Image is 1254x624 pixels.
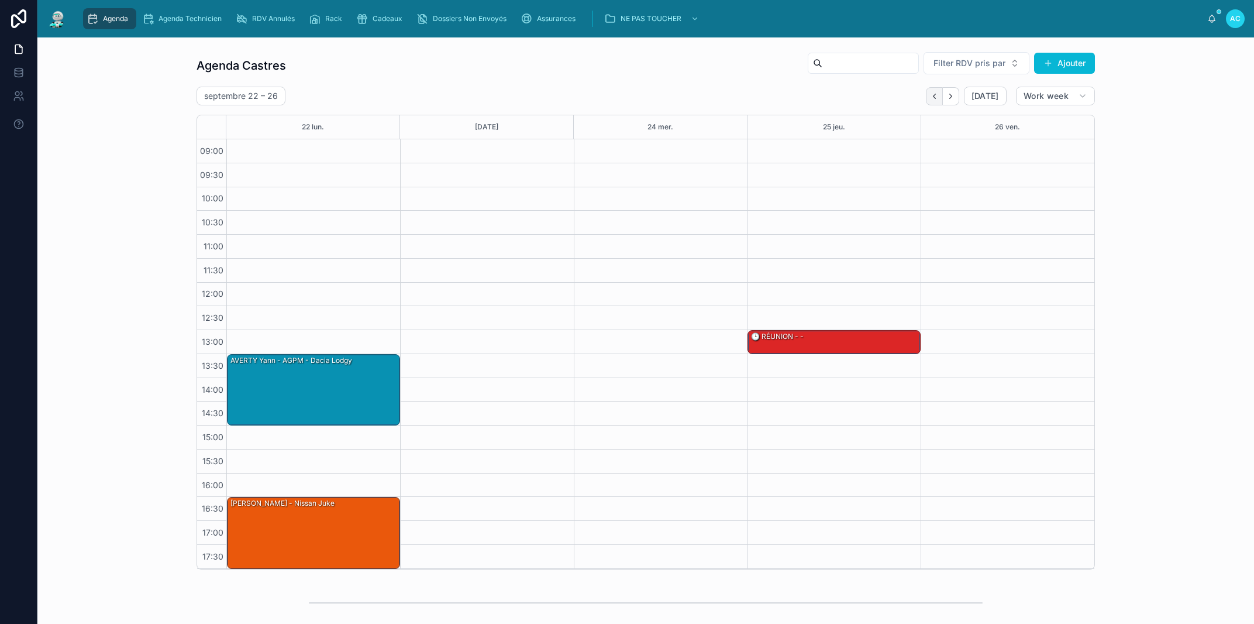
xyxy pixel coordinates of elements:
[199,361,226,371] span: 13:30
[1034,53,1095,74] button: Ajouter
[943,87,959,105] button: Next
[199,480,226,490] span: 16:00
[199,193,226,203] span: 10:00
[199,432,226,442] span: 15:00
[199,527,226,537] span: 17:00
[601,8,705,29] a: NE PAS TOUCHER
[748,331,920,354] div: 🕒 RÉUNION - -
[229,498,336,509] div: [PERSON_NAME] - Nissan juke
[1024,91,1069,101] span: Work week
[926,87,943,105] button: Back
[199,408,226,418] span: 14:30
[537,14,576,23] span: Assurances
[305,8,350,29] a: Rack
[201,265,226,275] span: 11:30
[139,8,230,29] a: Agenda Technicien
[228,355,399,425] div: AVERTY Yann - AGPM - Dacia lodgy
[995,115,1020,139] button: 26 ven.
[413,8,515,29] a: Dossiers Non Envoyés
[252,14,295,23] span: RDV Annulés
[924,52,1029,74] button: Select Button
[229,355,353,366] div: AVERTY Yann - AGPM - Dacia lodgy
[103,14,128,23] span: Agenda
[475,115,498,139] button: [DATE]
[433,14,507,23] span: Dossiers Non Envoyés
[197,146,226,156] span: 09:00
[228,498,399,568] div: [PERSON_NAME] - Nissan juke
[325,14,342,23] span: Rack
[517,8,584,29] a: Assurances
[199,551,226,561] span: 17:30
[47,9,68,28] img: App logo
[302,115,324,139] button: 22 lun.
[199,337,226,347] span: 13:00
[750,331,805,342] div: 🕒 RÉUNION - -
[353,8,411,29] a: Cadeaux
[159,14,222,23] span: Agenda Technicien
[199,503,226,513] span: 16:30
[373,14,402,23] span: Cadeaux
[201,241,226,251] span: 11:00
[933,57,1005,69] span: Filter RDV pris par
[197,57,286,74] h1: Agenda Castres
[83,8,136,29] a: Agenda
[647,115,673,139] button: 24 mer.
[971,91,999,101] span: [DATE]
[1016,87,1095,105] button: Work week
[1230,14,1241,23] span: AC
[199,385,226,395] span: 14:00
[232,8,303,29] a: RDV Annulés
[823,115,845,139] button: 25 jeu.
[199,456,226,466] span: 15:30
[199,217,226,227] span: 10:30
[964,87,1007,105] button: [DATE]
[199,289,226,299] span: 12:00
[197,170,226,180] span: 09:30
[77,6,1207,32] div: scrollable content
[621,14,681,23] span: NE PAS TOUCHER
[199,313,226,323] span: 12:30
[204,90,278,102] h2: septembre 22 – 26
